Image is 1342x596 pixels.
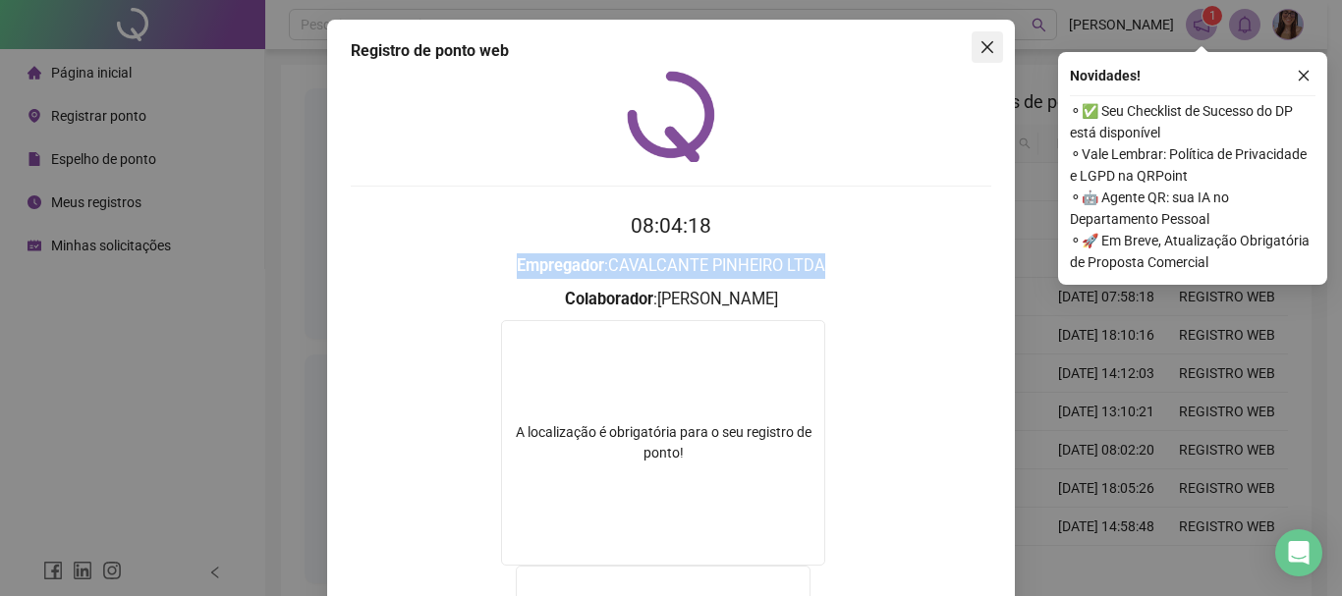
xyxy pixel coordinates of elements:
[1275,529,1322,576] div: Open Intercom Messenger
[1070,143,1315,187] span: ⚬ Vale Lembrar: Política de Privacidade e LGPD na QRPoint
[631,214,711,238] time: 08:04:18
[351,253,991,279] h3: : CAVALCANTE PINHEIRO LTDA
[1070,230,1315,273] span: ⚬ 🚀 Em Breve, Atualização Obrigatória de Proposta Comercial
[502,422,824,463] div: A localização é obrigatória para o seu registro de ponto!
[351,287,991,312] h3: : [PERSON_NAME]
[565,290,653,308] strong: Colaborador
[1070,187,1315,230] span: ⚬ 🤖 Agente QR: sua IA no Departamento Pessoal
[972,31,1003,63] button: Close
[351,39,991,63] div: Registro de ponto web
[627,71,715,162] img: QRPoint
[1070,65,1141,86] span: Novidades !
[1070,100,1315,143] span: ⚬ ✅ Seu Checklist de Sucesso do DP está disponível
[979,39,995,55] span: close
[517,256,604,275] strong: Empregador
[1297,69,1311,82] span: close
